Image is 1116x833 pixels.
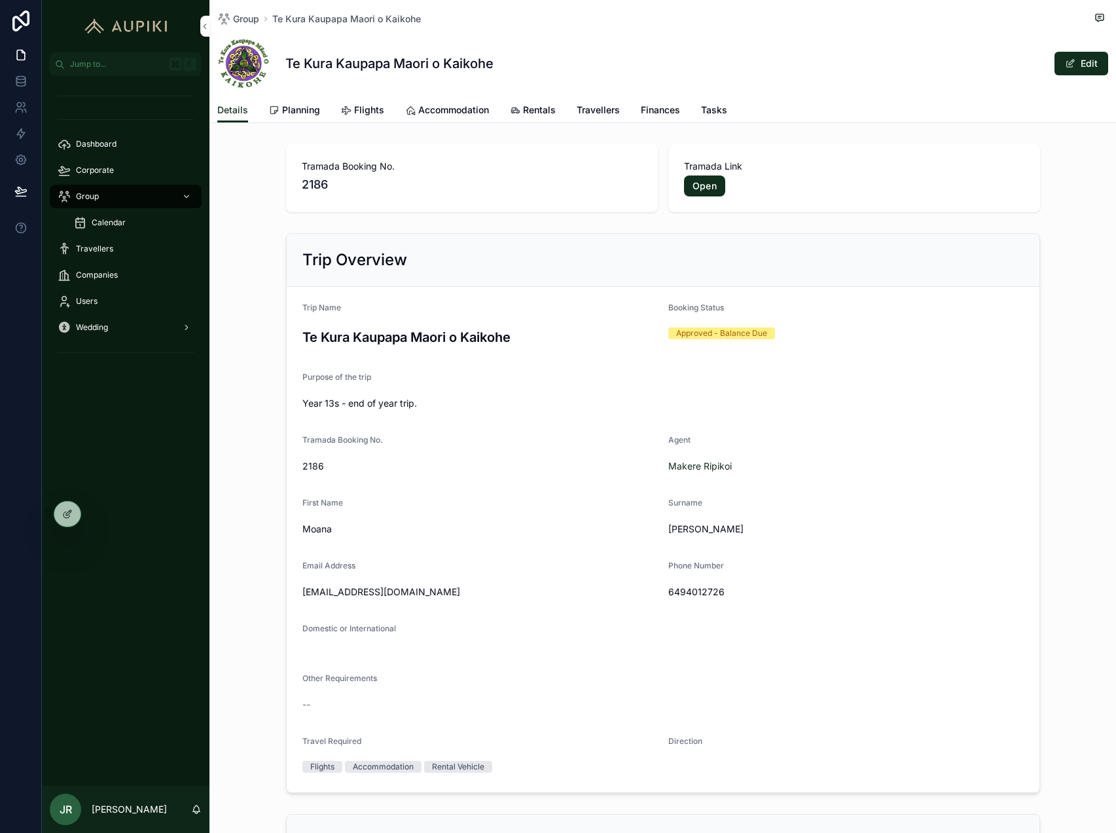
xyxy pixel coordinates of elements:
[42,76,209,380] div: scrollable content
[76,165,114,176] span: Corporate
[668,460,732,473] a: Makere Ripikoi
[668,561,724,570] span: Phone Number
[302,303,341,312] span: Trip Name
[60,802,72,817] span: JR
[668,435,691,445] span: Agent
[302,585,658,599] span: [EMAIL_ADDRESS][DOMAIN_NAME]
[302,160,642,173] span: Tramada Booking No.
[302,460,658,473] span: 2186
[272,12,421,26] a: Te Kura Kaupapa Maori o Kaikohe
[701,103,727,117] span: Tasks
[302,250,407,270] h2: Trip Overview
[50,158,202,182] a: Corporate
[50,237,202,261] a: Travellers
[668,585,841,599] span: 6494012726
[76,139,117,149] span: Dashboard
[302,673,377,683] span: Other Requirements
[684,176,725,196] a: Open
[269,98,320,124] a: Planning
[76,296,98,306] span: Users
[76,191,99,202] span: Group
[217,12,259,26] a: Group
[354,103,384,117] span: Flights
[233,12,259,26] span: Group
[50,132,202,156] a: Dashboard
[302,736,361,746] span: Travel Required
[50,52,202,76] button: Jump to...K
[668,498,702,508] span: Surname
[668,303,724,312] span: Booking Status
[577,103,620,117] span: Travellers
[418,103,489,117] span: Accommodation
[285,54,494,73] h1: Te Kura Kaupapa Maori o Kaikohe
[282,103,320,117] span: Planning
[92,803,167,816] p: [PERSON_NAME]
[70,59,164,69] span: Jump to...
[65,211,202,234] a: Calendar
[432,761,484,773] div: Rental Vehicle
[1054,52,1108,75] button: Edit
[523,103,556,117] span: Rentals
[79,16,173,37] img: App logo
[302,398,417,409] span: Year 13s - end of year trip.
[641,98,680,124] a: Finances
[577,98,620,124] a: Travellers
[50,185,202,208] a: Group
[701,98,727,124] a: Tasks
[92,217,126,228] span: Calendar
[510,98,556,124] a: Rentals
[76,244,113,254] span: Travellers
[302,327,658,347] h3: Te Kura Kaupapa Maori o Kaikohe
[302,523,658,536] span: Moana
[76,322,108,333] span: Wedding
[405,98,489,124] a: Accommodation
[76,270,118,280] span: Companies
[676,327,767,339] div: Approved - Balance Due
[302,498,343,508] span: First Name
[310,761,334,773] div: Flights
[684,160,1024,173] span: Tramada Link
[50,263,202,287] a: Companies
[302,623,396,633] span: Domestic or International
[217,98,248,123] a: Details
[302,561,355,570] span: Email Address
[50,289,202,313] a: Users
[668,736,702,746] span: Direction
[302,698,310,711] span: --
[353,761,414,773] div: Accommodation
[185,59,195,69] span: K
[302,435,383,445] span: Tramada Booking No.
[668,523,1024,536] span: [PERSON_NAME]
[302,372,371,382] span: Purpose of the trip
[341,98,384,124] a: Flights
[302,176,642,194] span: 2186
[50,316,202,339] a: Wedding
[217,103,248,117] span: Details
[641,103,680,117] span: Finances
